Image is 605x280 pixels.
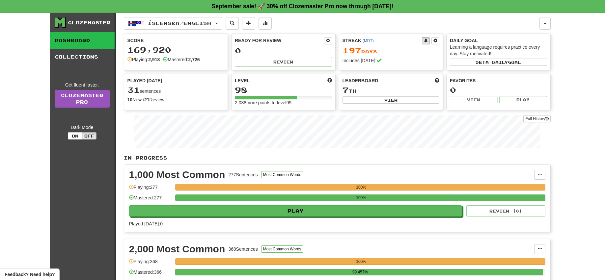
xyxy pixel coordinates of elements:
button: Review (0) [466,205,545,216]
div: th [343,86,440,94]
div: 0 [235,46,332,55]
div: Mastered: 366 [129,269,172,280]
div: Streak [343,37,422,44]
button: Play [129,205,462,216]
a: Dashboard [50,32,115,49]
div: Learning a language requires practice every day. Stay motivated! [450,44,547,57]
button: View [450,96,498,103]
div: 1,000 Most Common [129,170,225,180]
div: Clozemaster [68,19,111,26]
span: Played [DATE] [127,77,162,84]
a: ClozemasterPro [55,90,110,108]
span: 7 [343,85,349,94]
span: 197 [343,46,361,55]
div: New / Review [127,96,225,103]
button: Most Common Words [261,245,303,253]
div: 2,000 Most Common [129,244,225,254]
strong: 10 [127,97,133,102]
strong: 21 [144,97,150,102]
span: Open feedback widget [5,271,55,278]
div: Score [127,37,225,44]
span: 31 [127,85,140,94]
strong: 2,726 [188,57,200,62]
div: 100% [177,258,545,265]
div: Day s [343,46,440,55]
div: Ready for Review [235,37,324,44]
button: Play [499,96,547,103]
div: 99.457% [177,269,543,275]
div: 98 [235,86,332,94]
button: Íslenska/English [124,17,222,30]
div: Get fluent faster. [55,82,110,88]
div: Includes [DATE]! [343,57,440,64]
div: Favorites [450,77,547,84]
button: Most Common Words [261,171,303,178]
span: This week in points, UTC [435,77,439,84]
div: 368 Sentences [228,246,258,252]
button: Search sentences [226,17,239,30]
div: 100% [177,194,545,201]
a: Collections [50,49,115,65]
span: Íslenska / English [148,20,211,26]
div: Mastered: [163,56,200,63]
a: (MDT) [363,38,374,43]
button: On [68,132,82,140]
strong: September sale! 🚀 30% off Clozemaster Pro now through [DATE]! [212,3,394,10]
div: 2,038 more points to level 99 [235,99,332,106]
span: Leaderboard [343,77,378,84]
div: 277 Sentences [228,171,258,178]
div: Dark Mode [55,124,110,131]
div: Playing: [127,56,160,63]
span: Score more points to level up [327,77,332,84]
span: a daily [485,60,508,64]
div: 100% [177,184,545,191]
div: Daily Goal [450,37,547,44]
strong: 2,918 [148,57,160,62]
div: Playing: 277 [129,184,172,195]
span: Played [DATE]: 0 [129,221,163,226]
div: Playing: 368 [129,258,172,269]
button: View [343,96,440,104]
span: Level [235,77,250,84]
button: Seta dailygoal [450,59,547,66]
button: Add sentence to collection [242,17,255,30]
button: More stats [259,17,272,30]
button: Off [82,132,96,140]
button: Full History [523,115,550,122]
div: sentences [127,86,225,94]
div: 0 [450,86,547,94]
p: In Progress [124,155,551,161]
button: Review [235,57,332,67]
div: Mastered: 277 [129,194,172,205]
div: 169,920 [127,46,225,54]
